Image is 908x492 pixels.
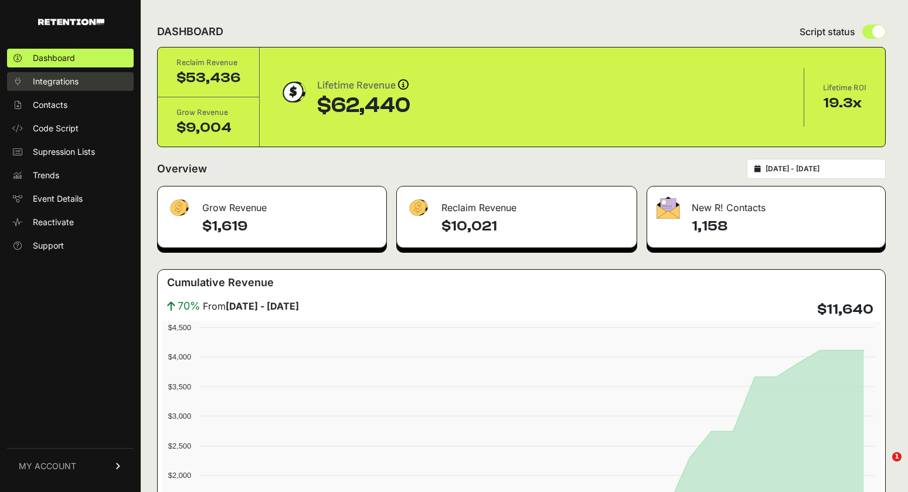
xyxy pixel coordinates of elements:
h2: DASHBOARD [157,23,223,40]
a: Supression Lists [7,142,134,161]
a: Event Details [7,189,134,208]
div: New R! Contacts [647,186,885,222]
span: From [203,299,299,313]
div: Lifetime Revenue [317,77,410,94]
div: $62,440 [317,94,410,117]
img: fa-dollar-13500eef13a19c4ab2b9ed9ad552e47b0d9fc28b02b83b90ba0e00f96d6372e9.png [167,196,191,219]
span: 1 [892,452,902,462]
div: Lifetime ROI [823,82,866,94]
span: Code Script [33,123,79,134]
span: Script status [800,25,855,39]
div: 19.3x [823,94,866,113]
span: Support [33,240,64,252]
div: Grow Revenue [158,186,386,222]
a: Reactivate [7,213,134,232]
div: $53,436 [176,69,240,87]
span: Contacts [33,99,67,111]
div: Reclaim Revenue [397,186,636,222]
div: $9,004 [176,118,240,137]
text: $4,500 [168,323,191,332]
div: Reclaim Revenue [176,57,240,69]
span: MY ACCOUNT [19,460,76,472]
a: Integrations [7,72,134,91]
span: Dashboard [33,52,75,64]
a: Trends [7,166,134,185]
div: Grow Revenue [176,107,240,118]
span: Supression Lists [33,146,95,158]
span: 70% [178,298,200,314]
h4: $10,021 [441,217,627,236]
span: Trends [33,169,59,181]
h3: Cumulative Revenue [167,274,274,291]
a: Code Script [7,119,134,138]
text: $2,000 [168,471,191,480]
h4: $11,640 [817,300,873,319]
a: MY ACCOUNT [7,448,134,484]
h2: Overview [157,161,207,177]
span: Reactivate [33,216,74,228]
img: dollar-coin-05c43ed7efb7bc0c12610022525b4bbbb207c7efeef5aecc26f025e68dcafac9.png [278,77,308,107]
text: $3,500 [168,382,191,391]
iframe: Intercom live chat [868,452,896,480]
text: $2,500 [168,442,191,450]
a: Support [7,236,134,255]
text: $3,000 [168,412,191,420]
span: Event Details [33,193,83,205]
strong: [DATE] - [DATE] [226,300,299,312]
a: Dashboard [7,49,134,67]
h4: $1,619 [202,217,377,236]
span: Integrations [33,76,79,87]
a: Contacts [7,96,134,114]
h4: 1,158 [692,217,876,236]
img: Retention.com [38,19,104,25]
text: $4,000 [168,352,191,361]
img: fa-dollar-13500eef13a19c4ab2b9ed9ad552e47b0d9fc28b02b83b90ba0e00f96d6372e9.png [406,196,430,219]
img: fa-envelope-19ae18322b30453b285274b1b8af3d052b27d846a4fbe8435d1a52b978f639a2.png [657,196,680,219]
